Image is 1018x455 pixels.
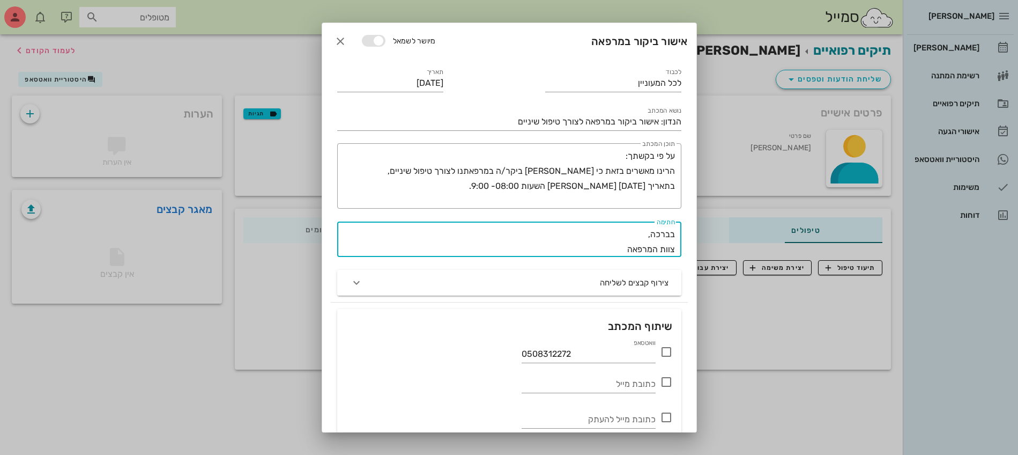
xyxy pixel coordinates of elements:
span: אישור ביקור במרפאה [591,33,688,50]
label: חתימה [657,218,675,226]
label: תאריך [426,68,443,76]
label: נושא המכתב [648,107,681,115]
div: שיתוף המכתב [608,318,673,335]
label: לכבוד [665,68,681,76]
button: צירוף קבצים לשליחה [337,270,681,296]
label: תוכן המכתב [642,140,675,148]
label: וואטסאפ [633,339,655,347]
span: מיושר לשמאל [393,33,436,50]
